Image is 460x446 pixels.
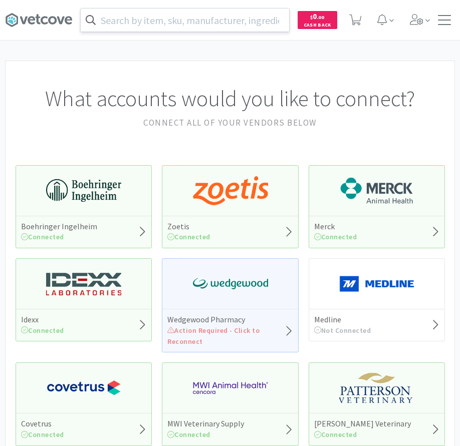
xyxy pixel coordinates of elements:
[339,373,414,403] img: f5e969b455434c6296c6d81ef179fa71_3.png
[193,269,268,299] img: e40baf8987b14801afb1611fffac9ca4_8.png
[314,430,357,439] span: Connected
[21,232,64,241] span: Connected
[339,269,414,299] img: a646391c64b94eb2892348a965bf03f3_134.png
[167,221,210,232] h5: Zoetis
[21,221,97,232] h5: Boehringer Ingelheim
[317,14,324,21] span: . 00
[193,176,268,206] img: a673e5ab4e5e497494167fe422e9a3ab.png
[314,314,371,325] h5: Medline
[167,418,244,429] h5: MWI Veterinary Supply
[16,81,444,116] h1: What accounts would you like to connect?
[21,326,64,335] span: Connected
[167,314,284,325] h5: Wedgewood Pharmacy
[193,373,268,403] img: f6b2451649754179b5b4e0c70c3f7cb0_2.png
[21,430,64,439] span: Connected
[167,430,210,439] span: Connected
[167,326,260,346] span: Action Required - Click to Reconnect
[304,23,331,29] span: Cash Back
[16,116,444,130] h2: Connect all of your vendors below
[167,232,210,241] span: Connected
[298,7,337,34] a: $0.00Cash Back
[310,12,324,21] span: 0
[314,326,371,335] span: Not Connected
[21,314,64,325] h5: Idexx
[21,418,64,429] h5: Covetrus
[46,269,121,299] img: 13250b0087d44d67bb1668360c5632f9_13.png
[310,14,313,21] span: $
[46,176,121,206] img: 730db3968b864e76bcafd0174db25112_22.png
[314,418,411,429] h5: [PERSON_NAME] Veterinary
[46,373,121,403] img: 77fca1acd8b6420a9015268ca798ef17_1.png
[314,232,357,241] span: Connected
[314,221,357,232] h5: Merck
[339,176,414,206] img: 6d7abf38e3b8462597f4a2f88dede81e_176.png
[81,9,289,32] input: Search by item, sku, manufacturer, ingredient, size...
